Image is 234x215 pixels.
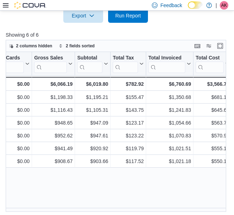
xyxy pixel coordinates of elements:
[6,31,228,38] p: Showing 6 of 6
[221,1,227,10] span: AK
[34,80,73,88] div: $6,066.19
[204,42,213,50] button: Display options
[34,131,73,140] div: $952.62
[16,43,52,49] span: 2 columns hidden
[77,106,108,114] div: $1,105.31
[113,93,144,101] div: $155.47
[34,55,67,62] div: Gross Sales
[216,1,217,10] p: |
[113,80,144,88] div: $782.92
[68,9,99,23] span: Export
[77,55,102,73] div: Subtotal
[34,55,67,73] div: Gross Sales
[56,42,97,50] button: 2 fields sorted
[196,106,229,114] div: $645.60
[115,12,141,19] span: Run Report
[196,131,229,140] div: $570.92
[148,55,185,73] div: Total Invoiced
[148,131,191,140] div: $1,070.83
[193,42,202,50] button: Keyboard shortcuts
[113,55,144,73] button: Total Tax
[148,106,191,114] div: $1,241.83
[148,55,191,73] button: Total Invoiced
[216,42,224,50] button: Enter fullscreen
[196,55,223,73] div: Total Cost
[77,144,108,153] div: $920.92
[34,55,73,73] button: Gross Sales
[160,2,182,9] span: Feedback
[66,43,95,49] span: 2 fields sorted
[77,119,108,127] div: $947.09
[77,55,102,62] div: Subtotal
[6,42,55,50] button: 2 columns hidden
[188,1,203,9] input: Dark Mode
[34,157,73,166] div: $908.67
[196,157,229,166] div: $550.19
[113,55,138,73] div: Total Tax
[196,55,229,73] button: Total Cost
[148,93,191,101] div: $1,350.68
[113,119,144,127] div: $123.17
[196,93,229,101] div: $681.13
[113,55,138,62] div: Total Tax
[148,157,191,166] div: $1,021.18
[220,1,228,10] div: Armin Klumpp
[113,106,144,114] div: $143.75
[113,131,144,140] div: $123.22
[34,106,73,114] div: $1,116.43
[34,93,73,101] div: $1,198.33
[77,80,108,88] div: $6,019.80
[196,80,229,88] div: $3,566.72
[113,157,144,166] div: $117.52
[148,80,191,88] div: $6,760.69
[196,55,223,62] div: Total Cost
[63,9,103,23] button: Export
[148,55,185,62] div: Total Invoiced
[148,119,191,127] div: $1,054.66
[77,93,108,101] div: $1,195.21
[14,2,46,9] img: Cova
[77,55,108,73] button: Subtotal
[77,157,108,166] div: $903.66
[196,119,229,127] div: $563.76
[108,9,148,23] button: Run Report
[34,144,73,153] div: $941.49
[34,119,73,127] div: $948.65
[77,131,108,140] div: $947.61
[196,144,229,153] div: $555.12
[148,144,191,153] div: $1,021.51
[113,144,144,153] div: $119.79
